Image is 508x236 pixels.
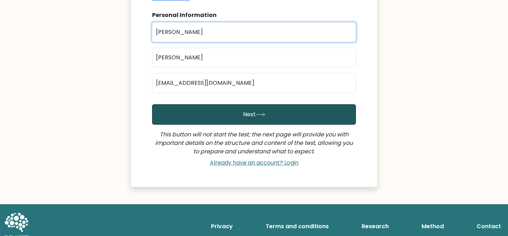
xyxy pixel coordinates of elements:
input: First name [152,22,356,42]
button: Next [152,104,356,125]
input: Email [152,73,356,93]
div: Personal Information [152,11,356,19]
a: Contact [474,219,504,234]
a: Method [419,219,447,234]
i: This button will not start the test; the next page will provide you with important details on the... [155,130,353,155]
a: Privacy [208,219,236,234]
input: Last name [152,48,356,67]
a: Research [359,219,392,234]
a: Terms and conditions [263,219,332,234]
a: Already have an account? Login [207,159,301,167]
